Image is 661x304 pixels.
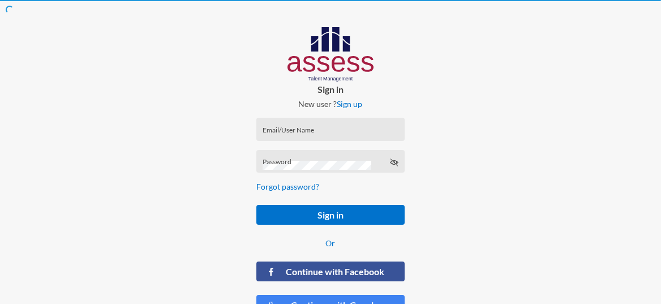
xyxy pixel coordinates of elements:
[256,182,319,191] a: Forgot password?
[247,84,413,95] p: Sign in
[256,262,404,281] button: Continue with Facebook
[247,99,413,109] p: New user ?
[337,99,362,109] a: Sign up
[287,27,374,82] img: AssessLogoo.svg
[256,205,404,225] button: Sign in
[256,238,404,248] p: Or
